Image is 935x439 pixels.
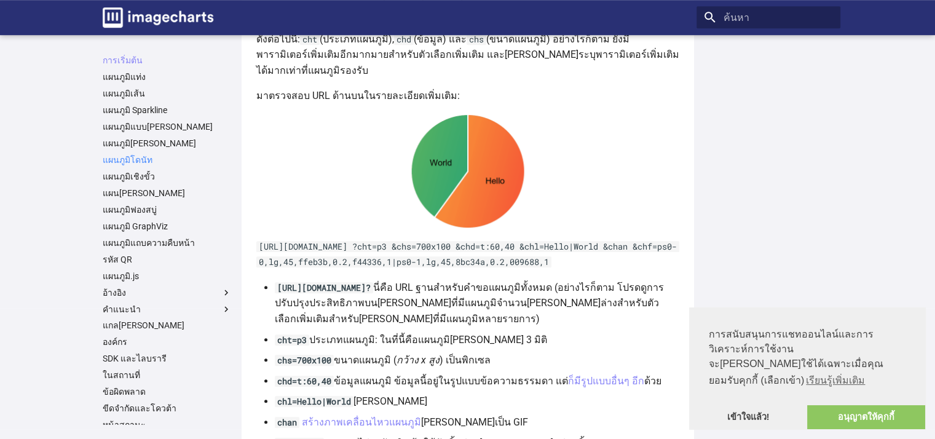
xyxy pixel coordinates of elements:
a: เอกสารประกอบแผนภูมิภาพ [98,2,218,33]
code: chs [467,34,486,45]
font: เข้าใจแล้ว! [727,412,770,422]
font: ขีดจำกัดและโควต้า [103,403,176,413]
code: chan [275,417,299,428]
font: แผนภูมิเชิงขั้ว [103,172,155,181]
font: แผนภูมิแบบ[PERSON_NAME] [103,122,213,132]
a: ข้อผิดพลาด [103,386,232,397]
a: แผนภูมิ Sparkline [103,105,232,116]
a: แผนภูมิแถบความคืบหน้า [103,237,232,248]
font: อ้างอิง [103,288,126,298]
font: แผนภูมิ.js [103,271,139,281]
font: [PERSON_NAME]เป็น GIF [421,416,528,428]
font: นี่คือ URL ฐานสำหรับคำขอแผนภูมิทั้งหมด (อย่างไรก็ตาม โปรดดูการปรับปรุงประสิทธิภาพบน[PERSON_NAME]ท... [275,282,664,325]
font: ) เป็นพิกเซล [440,354,491,366]
font: ข้อผิดพลาด [103,387,146,397]
a: แผนภูมิแบบ[PERSON_NAME] [103,121,232,132]
code: cht=p3 [275,334,309,346]
font: แผนภูมิแถบความคืบหน้า [103,238,195,248]
a: รหัส QR [103,254,232,265]
font: กว้าง x สูง [396,354,440,366]
font: คำแนะนำ [103,304,141,314]
font: มาตรวจสอบ URL ด้านบนในรายละเอียดเพิ่มเติม: [256,90,460,101]
font: เรียนรู้เพิ่มเติม [806,375,865,386]
font: แกล[PERSON_NAME] [103,320,184,330]
font: แผนภูมิทั้งหมดต้องมีพารามิเตอร์อย่างน้อยดังต่อไปนี้: [256,17,676,45]
font: ขนาดแผนภูมิ ( [334,354,396,366]
font: (ขนาดแผนภูมิ) อย่างไรก็ตาม ยังมีพารามิเตอร์เพิ่มเติมอีกมากมายสำหรับตัวเลือกเพิ่มเติม และ[PERSON_N... [256,33,679,76]
font: การเริ่มต้น [103,55,143,65]
font: แผน[PERSON_NAME] [103,188,185,198]
code: chl=Hello|World [275,396,353,407]
font: แผนภูมิ[PERSON_NAME] [103,138,196,148]
code: chd [394,34,414,45]
font: ประเภทแผนภูมิ: ในที่นี้คือแผนภูมิ[PERSON_NAME] 3 มิติ [309,334,547,346]
font: แผนภูมิ GraphViz [103,221,168,231]
a: การเริ่มต้น [103,55,232,66]
a: แกล[PERSON_NAME] [103,320,232,331]
a: แผนภูมิโดนัท [103,154,232,165]
font: รหัส QR [103,255,132,264]
font: SDK และไลบรารี [103,354,167,363]
font: (ประเภทแผนภูมิ), [320,33,394,45]
img: แผนภูมิ [256,114,679,229]
a: แผนภูมิ GraphViz [103,221,232,232]
a: แผนภูมิเส้น [103,88,232,99]
a: แผนภูมิแท่ง [103,71,232,82]
font: แผนภูมิเส้น [103,89,145,98]
font: (ข้อมูล) และ [414,33,467,45]
input: ค้นหา [696,6,840,28]
a: องค์กร [103,336,232,347]
code: chs=700x100 [275,355,334,366]
font: หน้าสถานะ [103,420,146,430]
a: แผนภูมิฟองสบู่ [103,204,232,215]
font: ด้วย [644,375,661,387]
a: แผนภูมิ.js [103,271,232,282]
a: SDK และไลบรารี [103,353,232,364]
font: แผนภูมิ Sparkline [103,105,167,115]
font: การสนับสนุนการแชทออนไลน์และการวิเคราะห์การใช้งานจะ[PERSON_NAME]ใช้ได้เฉพาะเมื่อคุณยอมรับคุกกี้ (เ... [709,329,883,386]
a: สร้างภาพเคลื่อนไหวแผนภูมิ [302,416,421,428]
font: แผนภูมิโดนัท [103,155,152,165]
font: อนุญาตให้คุกกี้ [838,412,894,422]
img: โลโก้ [103,7,213,28]
a: แผนภูมิ[PERSON_NAME] [103,138,232,149]
font: แผนภูมิฟองสบู่ [103,205,157,215]
code: chd=t:60,40 [275,376,334,387]
font: ในสถานที่ [103,370,140,380]
a: แผนภูมิเชิงขั้ว [103,171,232,182]
a: หน้าสถานะ [103,419,232,430]
font: ข้อมูลแผนภูมิ ข้อมูลนี้อยู่ในรูปแบบข้อความธรรมดา แต่ [334,375,568,387]
a: ขีดจำกัดและโควต้า [103,403,232,414]
div: คุกกี้ยินยอม [689,307,925,429]
font: องค์กร [103,337,127,347]
font: [PERSON_NAME] [353,395,427,407]
a: ในสถานที่ [103,370,232,381]
a: ก็มีรูปแบบอื่นๆ อีก [568,375,644,387]
code: [URL][DOMAIN_NAME] ?cht=p3 &chs=700x100 &chd=t:60,40 &chl=Hello|World &chan &chf=ps0-0,lg,45,ffeb... [256,241,679,268]
a: เรียนรู้เพิ่มเติมเกี่ยวกับคุกกี้ [804,371,867,390]
code: cht [300,34,320,45]
a: ยกเลิกข้อความคุกกี้ [689,405,807,430]
code: [URL][DOMAIN_NAME]? [275,282,373,293]
font: แผนภูมิแท่ง [103,72,146,82]
a: แผน[PERSON_NAME] [103,188,232,199]
a: อนุญาตให้ใช้คุกกี้ [807,405,925,430]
